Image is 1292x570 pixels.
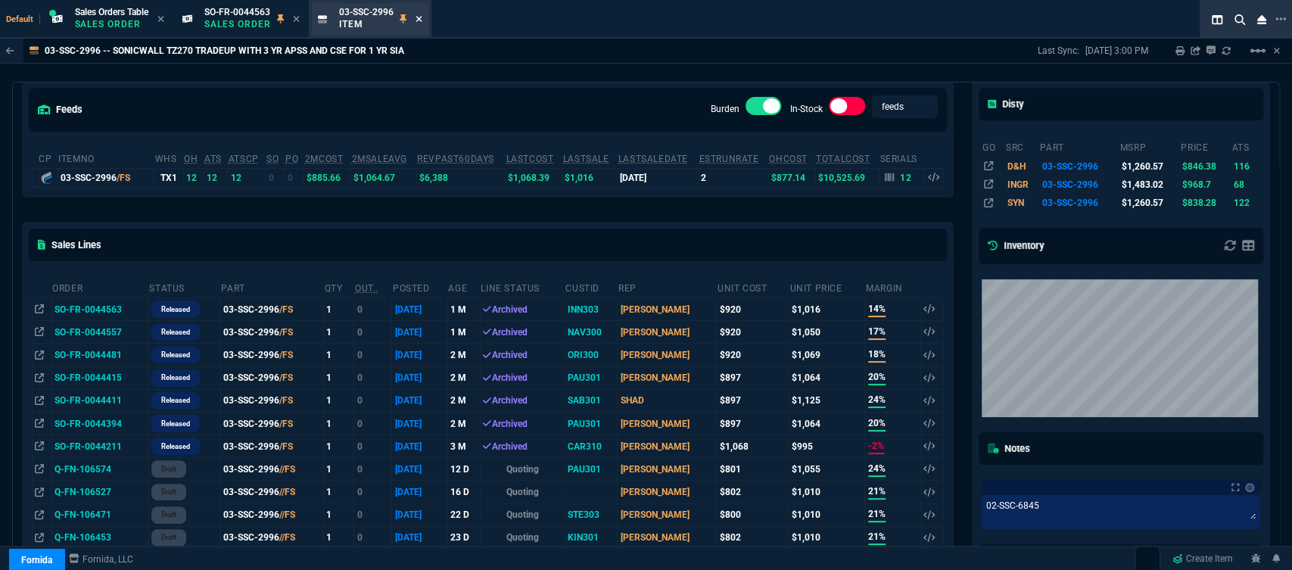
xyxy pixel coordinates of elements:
td: 0 [354,526,392,549]
nx-icon: Open In Opposite Panel [35,395,44,406]
abbr: Total units on open Sales Orders [266,154,279,164]
span: /FS [279,304,293,315]
td: SO-FR-0044411 [51,389,148,412]
nx-icon: Open In Opposite Panel [35,509,44,520]
abbr: Avg Cost of Inventory on-hand (with burden) [769,154,808,164]
td: PAU301 [565,458,618,481]
td: [PERSON_NAME] [618,366,717,389]
p: Quoting [483,485,562,499]
td: $1,483.02 [1119,176,1180,194]
td: SO-FR-0044211 [51,435,148,458]
td: PAU301 [565,366,618,389]
abbr: Total units in inventory => minus on SO => plus on PO [204,154,222,164]
nx-icon: Split Panels [1206,11,1228,29]
td: $968.7 [1180,176,1231,194]
td: [DATE] [392,435,447,458]
td: $1,010 [789,526,865,549]
td: $846.38 [1180,157,1231,175]
span: 20% [868,370,886,385]
td: [DATE] [392,389,447,412]
span: -2% [868,439,884,454]
td: KIN301 [565,526,618,549]
p: 03-SSC-2996 -- SONICWALL TZ270 TRADEUP WITH 3 YR APSS AND CSE FOR 1 YR SIA [45,45,404,57]
p: [DATE] 3:00 PM [1085,45,1148,57]
span: 21% [868,507,886,522]
td: $1,010 [789,481,865,503]
nx-icon: Open In Opposite Panel [35,327,44,338]
td: 03-SSC-2996 [220,389,323,412]
a: msbcCompanyName [64,552,138,565]
span: /FS [279,327,293,338]
td: 0 [354,344,392,366]
td: [PERSON_NAME] [618,344,717,366]
td: [DATE] [618,168,699,187]
td: 03-SSC-2996 [220,481,323,503]
h5: Inventory [988,238,1044,253]
a: Hide Workbench [1273,45,1280,57]
nx-icon: Open In Opposite Panel [35,441,44,452]
td: 03-SSC-2996 [1039,194,1119,212]
nx-icon: Open New Tab [1275,12,1286,26]
p: Sales Order [75,18,148,30]
td: 116 [1231,157,1260,175]
p: draft [161,463,176,475]
th: go [982,135,1005,157]
nx-icon: Search [1228,11,1251,29]
td: $1,068.39 [505,168,562,187]
div: $920 [719,303,786,316]
abbr: The last purchase cost from PO Order (with burden) [506,154,553,164]
abbr: Outstanding (To Ship) [355,283,378,294]
td: SO-FR-0044481 [51,344,148,366]
td: 12 [228,168,266,187]
abbr: Total sales within a 30 day window based on last time there was inventory [699,154,758,164]
span: 20% [868,416,886,431]
div: In-Stock [829,97,865,121]
td: D&H [1005,157,1039,175]
td: [DATE] [392,298,447,321]
h5: Notes [988,441,1030,456]
div: 03-SSC-2996 [61,171,151,185]
span: 24% [868,393,886,408]
nx-icon: Close Tab [293,14,300,26]
abbr: Avg cost of all PO invoices for 2 months (with burden) [305,154,344,164]
th: cp [38,147,58,169]
tr: (3 & FREE OFFER) SONICWALL TZ270 SECURE UPGRADE ADVANCED EDITION 3YR (INCLUDES 1 [982,194,1260,212]
td: [PERSON_NAME] [618,435,717,458]
td: 03-SSC-2996 [220,526,323,549]
nx-icon: Close Tab [157,14,164,26]
nx-icon: Open In Opposite Panel [35,419,44,429]
abbr: Total revenue past 60 days [417,154,494,164]
th: WHS [154,147,183,169]
h5: feeds [38,102,83,117]
td: 1 [323,298,353,321]
td: $1,016 [562,168,618,187]
div: Archived [483,371,562,385]
td: 1 [323,458,353,481]
div: Archived [483,303,562,316]
td: [PERSON_NAME] [618,526,717,549]
div: Archived [483,325,562,339]
div: $1,068 [719,440,786,453]
abbr: Avg Sale from SO invoices for 2 months [352,154,407,164]
td: 2 M [447,366,480,389]
td: [PERSON_NAME] [618,481,717,503]
p: 12 [900,172,912,184]
td: 2 [698,168,768,187]
nx-icon: Close Workbench [1251,11,1272,29]
td: NAV300 [565,321,618,344]
p: Released [161,372,190,384]
td: 12 [204,168,228,187]
span: SO-FR-0044563 [204,7,270,17]
td: [DATE] [392,458,447,481]
h5: Disty [988,97,1023,111]
label: Burden [711,104,739,114]
div: Burden [746,97,782,121]
div: $897 [719,394,786,407]
td: $1,050 [789,321,865,344]
p: Released [161,304,190,316]
td: 03-SSC-2996 [220,321,323,344]
span: 17% [868,325,886,340]
p: draft [161,486,176,498]
span: 03-SSC-2996 [339,7,394,17]
td: 0 [354,321,392,344]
